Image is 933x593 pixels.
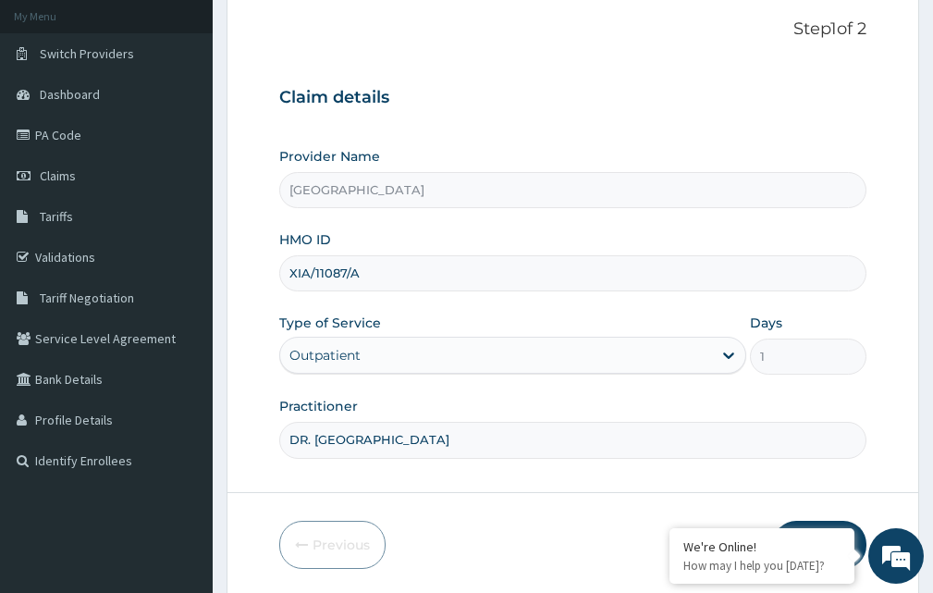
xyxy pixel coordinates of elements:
p: How may I help you today? [683,558,841,574]
label: Provider Name [279,147,380,166]
label: Days [750,314,782,332]
span: Dashboard [40,86,100,103]
label: HMO ID [279,230,331,249]
p: Step 1 of 2 [279,19,866,40]
input: Enter Name [279,422,866,458]
div: Minimize live chat window [303,9,348,54]
span: We're online! [107,179,255,365]
div: We're Online! [683,538,841,555]
label: Type of Service [279,314,381,332]
button: Previous [279,521,386,569]
img: d_794563401_company_1708531726252_794563401 [34,93,75,139]
span: Switch Providers [40,45,134,62]
div: Outpatient [289,346,361,364]
span: Tariff Negotiation [40,290,134,306]
textarea: Type your message and hit 'Enter' [9,396,352,461]
div: Chat with us now [96,104,311,128]
span: Claims [40,167,76,184]
h3: Claim details [279,88,866,108]
span: Tariffs [40,208,73,225]
button: Next [773,521,866,569]
input: Enter HMO ID [279,255,866,291]
label: Practitioner [279,397,358,415]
